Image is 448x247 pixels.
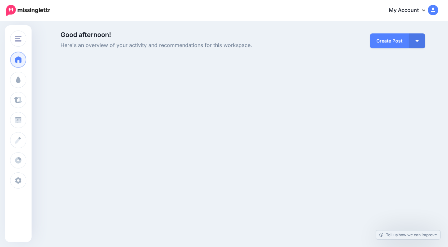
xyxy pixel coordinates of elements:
a: My Account [382,3,438,19]
img: menu.png [15,36,21,42]
span: Here's an overview of your activity and recommendations for this workspace. [61,41,300,50]
img: Missinglettr [6,5,50,16]
img: arrow-down-white.png [415,40,419,42]
a: Create Post [370,33,409,48]
span: Good afternoon! [61,31,111,39]
a: Tell us how we can improve [376,230,440,239]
